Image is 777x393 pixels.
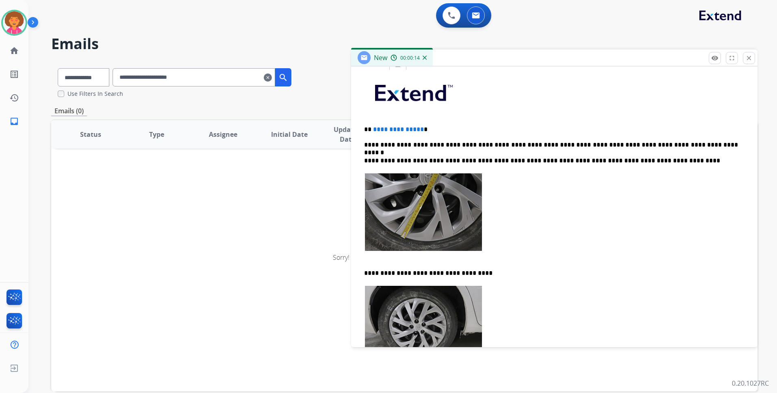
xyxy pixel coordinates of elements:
mat-icon: fullscreen [728,54,736,62]
h2: Emails [51,36,757,52]
p: 0.20.1027RC [732,378,769,388]
span: Initial Date [271,130,308,139]
label: Use Filters In Search [67,90,123,98]
mat-icon: close [745,54,753,62]
span: Status [80,130,101,139]
mat-icon: list_alt [9,69,19,79]
span: 00:00:14 [400,55,420,61]
span: Type [149,130,164,139]
mat-icon: inbox [9,117,19,126]
img: avatar [3,11,26,34]
mat-icon: search [278,73,288,82]
mat-icon: history [9,93,19,103]
span: Sorry! There are no emails to display for current [333,253,470,262]
mat-icon: home [9,46,19,56]
span: New [374,53,387,62]
p: Emails (0) [51,106,87,116]
mat-icon: remove_red_eye [711,54,718,62]
span: Updated Date [329,125,366,144]
mat-icon: clear [264,73,272,82]
span: Assignee [209,130,237,139]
